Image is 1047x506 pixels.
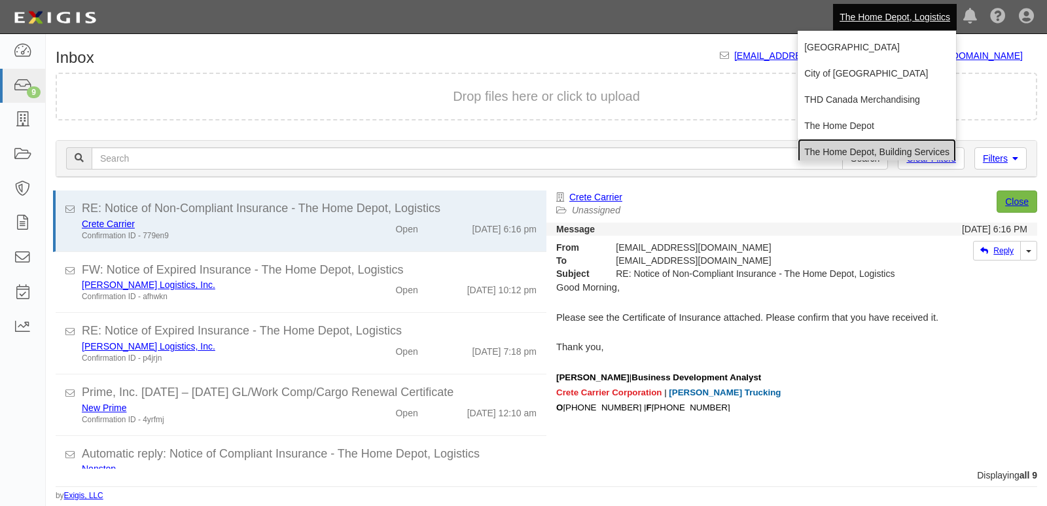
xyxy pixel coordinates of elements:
a: Exigis, LLC [64,491,103,500]
span: [PHONE_NUMBER] | [PHONE_NUMBER] [563,403,730,412]
b: F [647,403,652,412]
div: Open [395,217,417,236]
small: by [56,490,103,501]
div: [DATE] 10:12 pm [467,278,537,297]
a: The Home Depot, Logistics [833,4,957,30]
div: [DATE] 6:16 pm [472,217,537,236]
div: Open [395,401,417,420]
div: Open [395,340,417,358]
a: Unassigned [572,205,620,215]
a: The Home Depot, Building Services [798,139,956,165]
div: Displaying [46,469,1047,482]
div: Prime, Inc. 9/1/25 – 9/1/26 GL/Work Comp/Cargo Renewal Certificate [82,384,537,401]
span: [PERSON_NAME] [556,372,630,382]
div: [DATE] 7:18 pm [472,340,537,358]
a: Nonstop [82,463,116,474]
div: party-ftnhht@thdlogistics.complianz.com [606,254,904,267]
strong: Subject [546,267,606,280]
a: Filters [974,147,1027,170]
a: [URL][DOMAIN_NAME] [926,50,1037,61]
div: RE: Notice of Non-Compliant Insurance - The Home Depot, Logistics [82,200,537,217]
span: Crete Carrier Corporation [556,388,662,397]
span: [PERSON_NAME] Trucking [669,388,781,397]
a: Crete Carrier [569,192,622,202]
div: Confirmation ID - 779en9 [82,230,339,242]
span: Please see the Certificate of Insurance attached. Please confirm that you have received it. [556,312,938,323]
span: | [630,372,761,382]
span: Thank you, [556,342,604,352]
strong: To [546,254,606,267]
b: all 9 [1020,470,1037,480]
div: Automatic reply: Notice of Compliant Insurance - The Home Depot, Logistics [82,446,537,463]
a: [PERSON_NAME] Logistics, Inc. [82,280,215,290]
div: [DATE] 12:10 am [467,401,537,420]
a: THD Canada Merchandising [798,86,956,113]
span: | [664,388,669,397]
a: Crete Carrier [82,219,135,229]
span: O [556,403,563,412]
div: [DATE] 6:16 PM [962,223,1027,236]
img: logo-5460c22ac91f19d4615b14bd174203de0afe785f0fc80cf4dbbc73dc1793850b.png [10,6,100,29]
span: Good Morning, [556,282,620,293]
a: The Home Depot [798,113,956,139]
input: Search [92,147,843,170]
b: Business Development Analyst [631,372,761,382]
div: RE: Notice of Non-Compliant Insurance - The Home Depot, Logistics [606,267,904,280]
div: 9 [27,86,41,98]
a: Reply [973,241,1021,261]
div: [DATE] 1:17 pm [472,462,537,480]
strong: Message [556,224,595,234]
h1: Inbox [56,49,94,66]
a: [EMAIL_ADDRESS][DOMAIN_NAME] [734,50,889,61]
div: Open [395,278,417,297]
div: Open [395,462,417,480]
div: Confirmation ID - 4yrfmj [82,414,339,425]
div: FW: Notice of Expired Insurance - The Home Depot, Logistics [82,262,537,279]
button: Drop files here or click to upload [453,87,640,106]
div: [EMAIL_ADDRESS][DOMAIN_NAME] [606,241,904,254]
a: New Prime [82,403,126,413]
div: Confirmation ID - p4jrjn [82,353,339,364]
strong: From [546,241,606,254]
div: RE: Notice of Expired Insurance - The Home Depot, Logistics [82,323,537,340]
i: Help Center - Complianz [990,9,1006,25]
div: Confirmation ID - afhwkn [82,291,339,302]
a: Close [997,190,1037,213]
a: [GEOGRAPHIC_DATA] [798,34,956,60]
a: City of [GEOGRAPHIC_DATA] [798,60,956,86]
a: [PERSON_NAME] Logistics, Inc. [82,341,215,352]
